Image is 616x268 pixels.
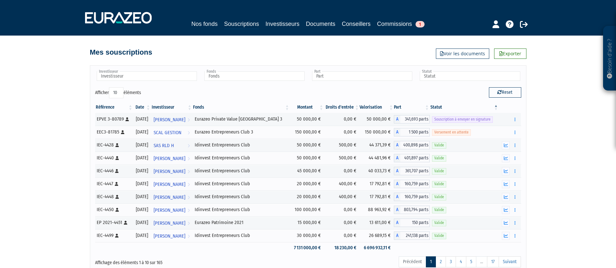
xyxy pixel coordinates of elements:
[151,113,192,126] a: [PERSON_NAME]
[97,142,131,148] div: IEC-4428
[135,142,149,148] div: [DATE]
[97,116,131,123] div: EPVE 3-80789
[400,141,430,149] span: 400,898 parts
[400,193,430,201] span: 160,759 parts
[265,19,299,28] a: Investisseurs
[97,193,131,200] div: IEC-4448
[135,167,149,174] div: [DATE]
[115,143,119,147] i: [Français] Personne physique
[290,242,324,253] td: 7 131 000,00 €
[432,207,446,213] span: Valide
[135,193,149,200] div: [DATE]
[394,206,400,214] span: A
[324,113,360,126] td: 0,00 €
[135,129,149,135] div: [DATE]
[85,12,152,24] img: 1732889491-logotype_eurazeo_blanc_rvb.png
[400,128,430,136] span: 1 500 parts
[154,230,185,242] span: [PERSON_NAME]
[394,154,430,162] div: A - Idinvest Entrepreneurs Club
[394,128,430,136] div: A - Eurazeo Entrepreneurs Club 3
[135,219,149,226] div: [DATE]
[324,102,360,113] th: Droits d'entrée: activer pour trier la colonne par ordre croissant
[400,167,430,175] span: 361,707 parts
[360,177,394,190] td: 17 792,81 €
[290,190,324,203] td: 20 000,00 €
[489,87,521,98] button: Reset
[121,130,124,134] i: [Français] Personne physique
[432,181,446,187] span: Valide
[430,102,499,113] th: Statut : activer pour trier la colonne par ordre d&eacute;croissant
[188,140,190,152] i: Voir l'investisseur
[188,114,190,126] i: Voir l'investisseur
[499,256,521,267] a: Suivant
[324,165,360,177] td: 0,00 €
[188,178,190,190] i: Voir l'investisseur
[95,256,267,266] div: Affichage des éléments 1 à 10 sur 165
[195,116,287,123] div: Eurazeo Private Value [GEOGRAPHIC_DATA] 3
[124,221,127,225] i: [Français] Personne physique
[151,126,192,139] a: SCAL GESTION
[224,19,259,29] a: Souscriptions
[377,19,425,28] a: Commissions1
[151,102,192,113] th: Investisseur: activer pour trier la colonne par ordre croissant
[394,231,400,240] span: A
[394,141,430,149] div: A - Idinvest Entrepreneurs Club
[97,219,131,226] div: EP 2021-4451
[360,152,394,165] td: 44 481,96 €
[394,193,400,201] span: A
[394,154,400,162] span: A
[394,180,430,188] div: A - Idinvest Entrepreneurs Club
[432,155,446,161] span: Valide
[195,206,287,213] div: Idinvest Entrepreneurs Club
[95,102,133,113] th: Référence : activer pour trier la colonne par ordre croissant
[290,177,324,190] td: 20 000,00 €
[324,229,360,242] td: 0,00 €
[151,177,192,190] a: [PERSON_NAME]
[360,102,394,113] th: Valorisation: activer pour trier la colonne par ordre croissant
[290,113,324,126] td: 50 000,00 €
[188,127,190,139] i: Voir l'investisseur
[109,87,124,98] select: Afficheréléments
[360,216,394,229] td: 13 611,00 €
[394,141,400,149] span: A
[154,191,185,203] span: [PERSON_NAME]
[188,191,190,203] i: Voir l'investisseur
[394,115,400,123] span: A
[394,115,430,123] div: A - Eurazeo Private Value Europe 3
[192,102,290,113] th: Fonds: activer pour trier la colonne par ordre croissant
[290,102,324,113] th: Montant: activer pour trier la colonne par ordre croissant
[290,139,324,152] td: 50 000,00 €
[342,19,371,28] a: Conseillers
[394,167,430,175] div: A - Idinvest Entrepreneurs Club
[487,256,499,267] a: 17
[97,155,131,161] div: IEC-4440
[188,230,190,242] i: Voir l'investisseur
[446,256,456,267] a: 3
[154,204,185,216] span: [PERSON_NAME]
[400,154,430,162] span: 401,897 parts
[188,166,190,177] i: Voir l'investisseur
[151,203,192,216] a: [PERSON_NAME]
[151,139,192,152] a: SAS RLD H
[394,193,430,201] div: A - Idinvest Entrepreneurs Club
[151,216,192,229] a: [PERSON_NAME]
[95,87,141,98] label: Afficher éléments
[151,152,192,165] a: [PERSON_NAME]
[151,190,192,203] a: [PERSON_NAME]
[135,116,149,123] div: [DATE]
[324,126,360,139] td: 0,00 €
[400,180,430,188] span: 160,759 parts
[432,233,446,239] span: Valide
[436,48,489,59] a: Voir les documents
[290,203,324,216] td: 100 000,00 €
[154,178,185,190] span: [PERSON_NAME]
[432,220,446,226] span: Valide
[360,242,394,253] td: 6 696 932,11 €
[290,216,324,229] td: 15 000,00 €
[360,165,394,177] td: 40 033,73 €
[394,102,430,113] th: Part: activer pour trier la colonne par ordre croissant
[97,206,131,213] div: IEC-4450
[133,102,151,113] th: Date: activer pour trier la colonne par ordre croissant
[188,204,190,216] i: Voir l'investisseur
[394,231,430,240] div: A - Idinvest Entrepreneurs Club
